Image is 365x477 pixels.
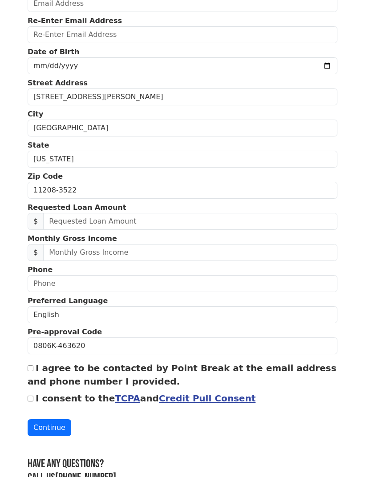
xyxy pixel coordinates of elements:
[28,337,337,354] input: Pre-approval Code
[28,363,337,387] label: I agree to be contacted by Point Break at the email address and phone number I provided.
[28,141,49,149] strong: State
[28,265,53,274] strong: Phone
[28,419,71,436] button: Continue
[28,328,102,336] strong: Pre-approval Code
[28,48,79,56] strong: Date of Birth
[28,110,43,118] strong: City
[159,393,255,404] a: Credit Pull Consent
[28,172,63,180] strong: Zip Code
[28,275,337,292] input: Phone
[28,457,337,471] h3: Have any questions?
[28,203,126,212] strong: Requested Loan Amount
[28,79,88,87] strong: Street Address
[28,16,122,25] strong: Re-Enter Email Address
[115,393,140,404] a: TCPA
[43,213,337,230] input: Requested Loan Amount
[28,213,44,230] span: $
[28,120,337,136] input: City
[28,244,44,261] span: $
[28,26,337,43] input: Re-Enter Email Address
[36,393,255,404] label: I consent to the and
[28,88,337,105] input: Street Address
[43,244,337,261] input: Monthly Gross Income
[28,182,337,199] input: Zip Code
[28,297,108,305] strong: Preferred Language
[28,233,337,244] p: Monthly Gross Income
